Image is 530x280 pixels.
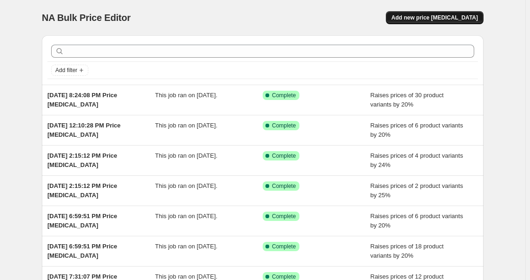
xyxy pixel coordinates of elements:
[155,273,218,280] span: This job ran on [DATE].
[47,213,117,229] span: [DATE] 6:59:51 PM Price [MEDICAL_DATA]
[272,152,296,160] span: Complete
[272,182,296,190] span: Complete
[386,11,484,24] button: Add new price [MEDICAL_DATA]
[371,122,463,138] span: Raises prices of 6 product variants by 20%
[155,213,218,220] span: This job ran on [DATE].
[42,13,131,23] span: NA Bulk Price Editor
[47,243,117,259] span: [DATE] 6:59:51 PM Price [MEDICAL_DATA]
[51,65,88,76] button: Add filter
[272,243,296,250] span: Complete
[371,213,463,229] span: Raises prices of 6 product variants by 20%
[272,122,296,129] span: Complete
[155,92,218,99] span: This job ran on [DATE].
[371,92,444,108] span: Raises prices of 30 product variants by 20%
[47,122,120,138] span: [DATE] 12:10:28 PM Price [MEDICAL_DATA]
[272,213,296,220] span: Complete
[155,243,218,250] span: This job ran on [DATE].
[55,67,77,74] span: Add filter
[155,122,218,129] span: This job ran on [DATE].
[371,182,463,199] span: Raises prices of 2 product variants by 25%
[272,92,296,99] span: Complete
[155,182,218,189] span: This job ran on [DATE].
[47,92,117,108] span: [DATE] 8:24:08 PM Price [MEDICAL_DATA]
[47,152,117,168] span: [DATE] 2:15:12 PM Price [MEDICAL_DATA]
[391,14,478,21] span: Add new price [MEDICAL_DATA]
[371,243,444,259] span: Raises prices of 18 product variants by 20%
[371,152,463,168] span: Raises prices of 4 product variants by 24%
[155,152,218,159] span: This job ran on [DATE].
[47,182,117,199] span: [DATE] 2:15:12 PM Price [MEDICAL_DATA]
